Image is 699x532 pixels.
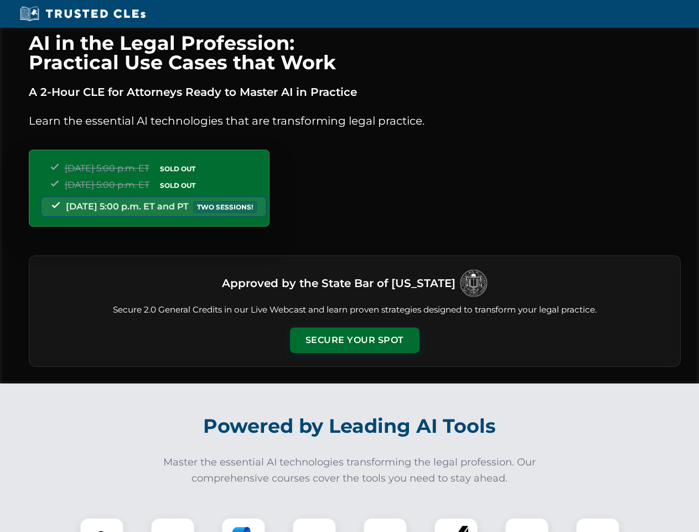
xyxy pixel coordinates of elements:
img: Logo [460,269,488,297]
p: Master the essential AI technologies transforming the legal profession. Our comprehensive courses... [156,454,543,487]
span: SOLD OUT [156,163,199,175]
h1: AI in the Legal Profession: Practical Use Cases that Work [29,33,681,72]
p: Learn the essential AI technologies that are transforming legal practice. [29,112,681,130]
h3: Approved by the State Bar of [US_STATE] [222,273,455,293]
h2: Powered by Leading AI Tools [43,407,656,446]
span: [DATE] 5:00 p.m. ET [65,163,149,173]
p: Secure 2.0 General Credits in our Live Webcast and learn proven strategies designed to transform ... [43,304,667,316]
img: Trusted CLEs [17,6,149,22]
p: A 2-Hour CLE for Attorneys Ready to Master AI in Practice [29,83,681,101]
span: SOLD OUT [156,180,199,191]
button: Secure Your Spot [290,328,420,353]
span: [DATE] 5:00 p.m. ET [65,180,149,190]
